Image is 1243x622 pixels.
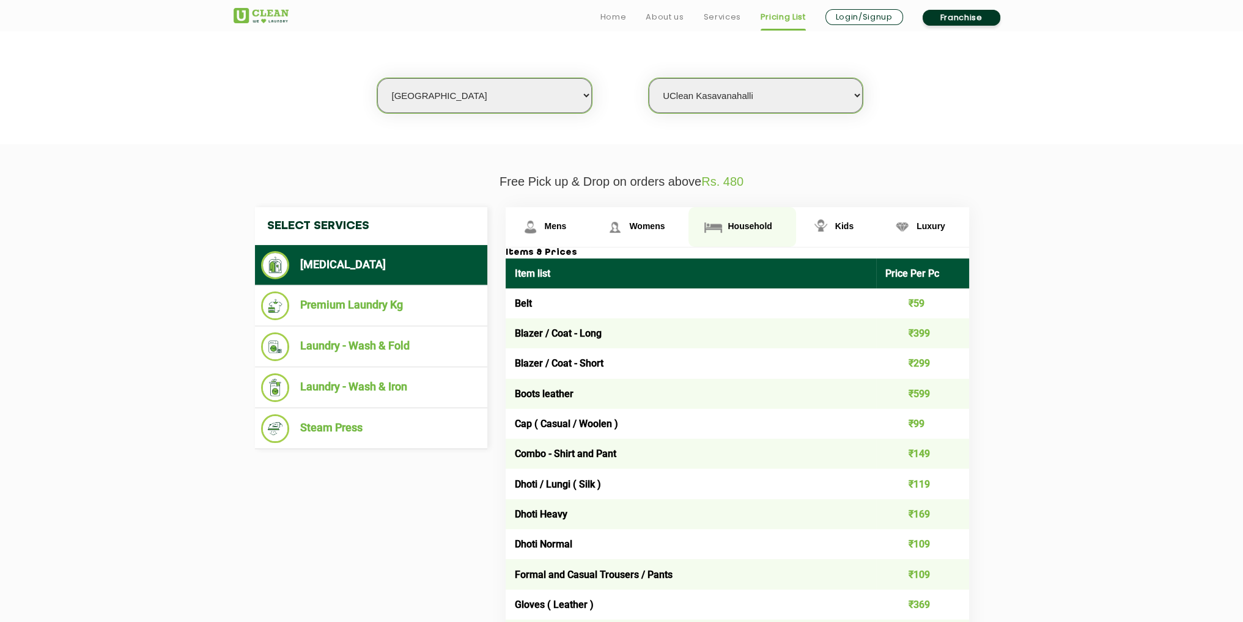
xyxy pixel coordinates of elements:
[261,414,290,443] img: Steam Press
[703,10,740,24] a: Services
[891,216,913,238] img: Luxury
[728,221,772,231] span: Household
[600,10,627,24] a: Home
[506,499,877,529] td: Dhoti Heavy
[876,469,969,499] td: ₹119
[261,251,481,279] li: [MEDICAL_DATA]
[876,409,969,439] td: ₹99
[629,221,665,231] span: Womens
[506,379,877,409] td: Boots leather
[701,175,743,188] span: Rs. 480
[825,9,903,25] a: Login/Signup
[506,348,877,378] td: Blazer / Coat - Short
[646,10,684,24] a: About us
[520,216,541,238] img: Mens
[917,221,945,231] span: Luxury
[261,291,290,320] img: Premium Laundry Kg
[703,216,724,238] img: Household
[835,221,854,231] span: Kids
[810,216,832,238] img: Kids
[234,8,289,23] img: UClean Laundry and Dry Cleaning
[255,207,487,245] h4: Select Services
[506,318,877,348] td: Blazer / Coat - Long
[506,529,877,559] td: Dhoti Normal
[506,469,877,499] td: Dhoti / Lungi ( Silk )
[923,10,1000,26] a: Franchise
[876,559,969,589] td: ₹109
[761,10,806,24] a: Pricing List
[876,379,969,409] td: ₹599
[506,288,877,318] td: Belt
[261,414,481,443] li: Steam Press
[261,373,290,402] img: Laundry - Wash & Iron
[876,348,969,378] td: ₹299
[506,247,969,258] h3: Items & Prices
[876,590,969,620] td: ₹369
[604,216,625,238] img: Womens
[506,439,877,469] td: Combo - Shirt and Pant
[261,332,290,361] img: Laundry - Wash & Fold
[876,439,969,469] td: ₹149
[261,332,481,361] li: Laundry - Wash & Fold
[261,251,290,279] img: Dry Cleaning
[876,318,969,348] td: ₹399
[876,258,969,288] th: Price Per Pc
[876,499,969,529] td: ₹169
[545,221,567,231] span: Mens
[506,559,877,589] td: Formal and Casual Trousers / Pants
[234,175,1010,189] p: Free Pick up & Drop on orders above
[506,258,877,288] th: Item list
[876,288,969,318] td: ₹59
[876,529,969,559] td: ₹109
[506,590,877,620] td: Gloves ( Leather )
[261,373,481,402] li: Laundry - Wash & Iron
[261,291,481,320] li: Premium Laundry Kg
[506,409,877,439] td: Cap ( Casual / Woolen )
